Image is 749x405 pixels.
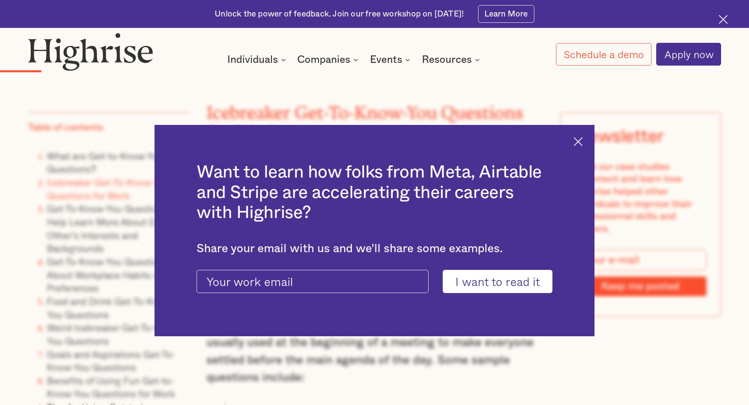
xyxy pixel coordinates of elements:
input: I want to read it [443,270,552,293]
div: Companies [297,55,350,64]
h2: Want to learn how folks from Meta, Airtable and Stripe are accelerating their careers with Highrise? [197,162,552,223]
img: Highrise logo [28,33,153,70]
div: Share your email with us and we'll share some examples. [197,242,552,256]
div: Events [370,55,402,64]
a: Apply now [656,43,721,66]
img: Cross icon [574,137,583,146]
div: Companies [297,55,361,64]
img: Cross icon [719,15,728,24]
div: Events [370,55,412,64]
div: Resources [422,55,482,64]
a: Learn More [478,5,534,23]
div: Unlock the power of feedback. Join our free workshop on [DATE]! [215,9,464,20]
a: Schedule a demo [556,43,652,66]
div: Resources [422,55,472,64]
form: current-ascender-blog-article-modal-form [197,270,552,293]
div: Individuals [227,55,288,64]
div: Individuals [227,55,278,64]
input: Your work email [197,270,429,293]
